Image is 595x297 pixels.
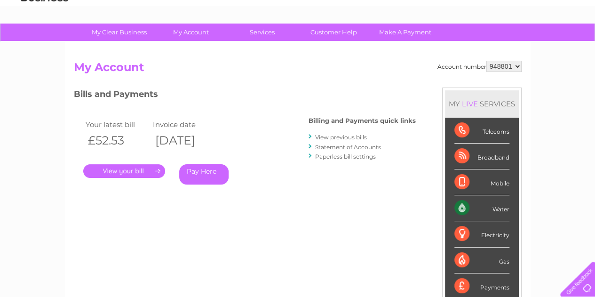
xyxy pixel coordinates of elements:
div: Clear Business is a trading name of Verastar Limited (registered in [GEOGRAPHIC_DATA] No. 3667643... [76,5,520,46]
a: Paperless bill settings [315,153,376,160]
a: Customer Help [295,24,373,41]
a: Make A Payment [366,24,444,41]
a: Log out [564,40,586,47]
a: 0333 014 3131 [418,5,483,16]
a: My Account [152,24,230,41]
a: Blog [513,40,527,47]
div: Electricity [454,221,509,247]
div: Broadband [454,144,509,169]
div: Telecoms [454,118,509,144]
th: £52.53 [83,131,151,150]
a: Telecoms [479,40,508,47]
a: Services [223,24,301,41]
h2: My Account [74,61,522,79]
td: Your latest bill [83,118,151,131]
a: Pay Here [179,164,229,185]
a: Statement of Accounts [315,144,381,151]
h4: Billing and Payments quick links [309,117,416,124]
div: Account number [437,61,522,72]
td: Invoice date [151,118,218,131]
div: MY SERVICES [445,90,519,117]
div: Gas [454,248,509,273]
a: . [83,164,165,178]
a: Contact [532,40,555,47]
img: logo.png [21,24,69,53]
h3: Bills and Payments [74,88,416,104]
a: Water [429,40,447,47]
div: Mobile [454,169,509,195]
a: Energy [453,40,474,47]
div: Water [454,195,509,221]
div: LIVE [460,99,480,108]
a: My Clear Business [80,24,158,41]
a: View previous bills [315,134,367,141]
th: [DATE] [151,131,218,150]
